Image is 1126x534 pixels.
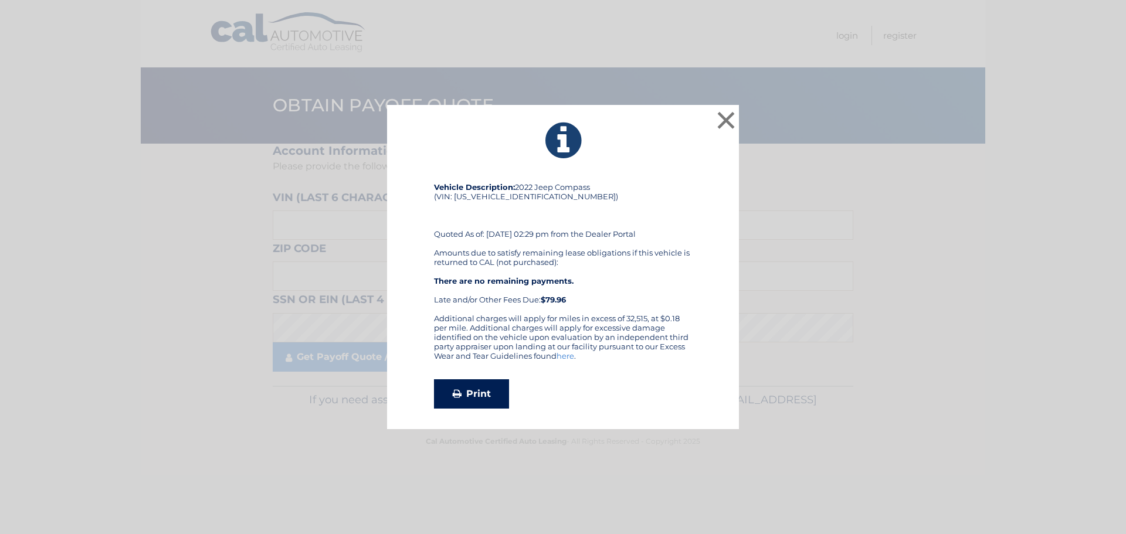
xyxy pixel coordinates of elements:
[434,182,515,192] strong: Vehicle Description:
[557,351,574,360] a: here
[434,276,574,285] strong: There are no remaining payments.
[434,314,692,370] div: Additional charges will apply for miles in excess of 32,515, at $0.18 per mile. Additional charge...
[434,379,509,409] a: Print
[714,108,738,132] button: ×
[434,182,692,314] div: 2022 Jeep Compass (VIN: [US_VEHICLE_IDENTIFICATION_NUMBER]) Quoted As of: [DATE] 02:29 pm from th...
[434,248,692,304] div: Amounts due to satisfy remaining lease obligations if this vehicle is returned to CAL (not purcha...
[541,295,566,304] b: $79.96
